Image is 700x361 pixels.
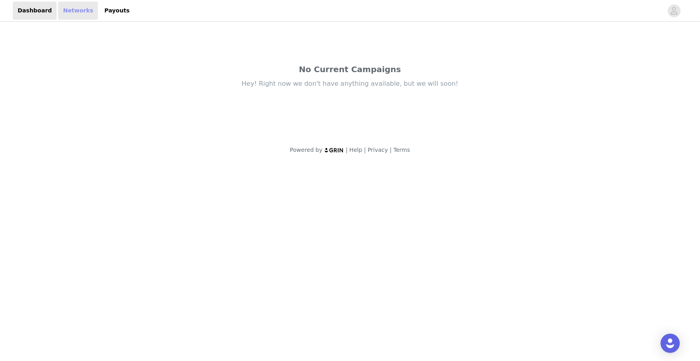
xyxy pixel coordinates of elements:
[182,79,519,88] div: Hey! Right now we don't have anything available, but we will soon!
[390,147,392,153] span: |
[346,147,348,153] span: |
[394,147,410,153] a: Terms
[58,2,98,20] a: Networks
[368,147,388,153] a: Privacy
[324,147,344,153] img: logo
[99,2,134,20] a: Payouts
[182,63,519,75] div: No Current Campaigns
[661,334,680,353] div: Open Intercom Messenger
[13,2,57,20] a: Dashboard
[670,4,678,17] div: avatar
[290,147,323,153] span: Powered by
[364,147,366,153] span: |
[349,147,362,153] a: Help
